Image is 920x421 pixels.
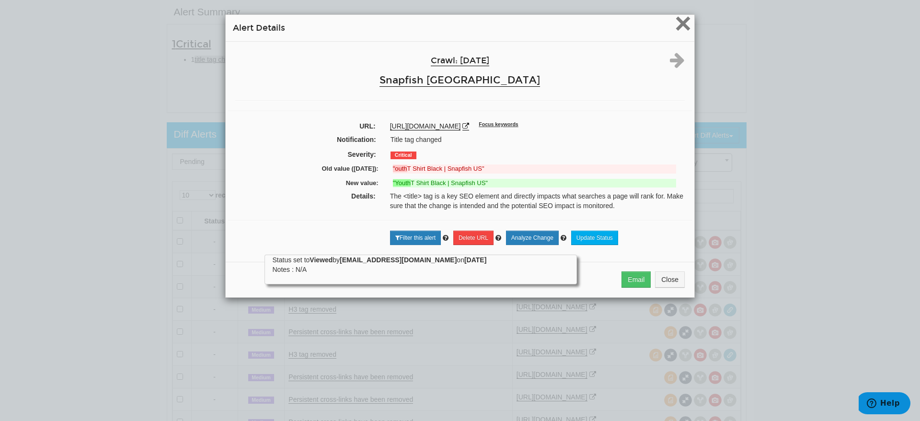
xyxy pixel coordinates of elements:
[391,152,416,159] span: Critical
[506,231,559,245] a: Analyze Change
[675,7,691,39] span: ×
[233,22,687,34] h4: Alert Details
[859,392,910,416] iframe: Opens a widget where you can find more information
[453,231,494,245] a: Delete URL
[670,60,685,68] a: Next alert
[464,256,486,264] strong: [DATE]
[390,231,441,245] a: Filter this alert
[310,256,333,264] strong: Viewed
[237,179,386,188] label: New value:
[272,255,569,274] div: Status set to by on Notes : N/A
[383,191,692,210] div: The <title> tag is a key SEO element and directly impacts what searches a page will rank for. Mak...
[655,271,685,288] button: Close
[393,179,411,187] strong: "Youth
[431,56,489,66] a: Crawl: [DATE]
[571,231,618,245] a: Update Status
[228,191,383,201] label: Details:
[390,122,461,130] a: [URL][DOMAIN_NAME]
[340,256,457,264] strong: [EMAIL_ADDRESS][DOMAIN_NAME]
[230,150,383,159] label: Severity:
[393,165,407,172] strong: "outh
[228,121,383,131] label: URL:
[237,164,386,174] label: Old value ([DATE]):
[383,135,690,144] div: Title tag changed
[621,271,651,288] button: Email
[393,179,676,188] ins: T Shirt Black | Snapfish US"
[230,135,383,144] label: Notification:
[675,15,691,35] button: Close
[479,121,518,127] sup: Focus keywords
[379,74,540,87] a: Snapfish [GEOGRAPHIC_DATA]
[393,164,676,174] del: T Shirt Black | Snapfish US"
